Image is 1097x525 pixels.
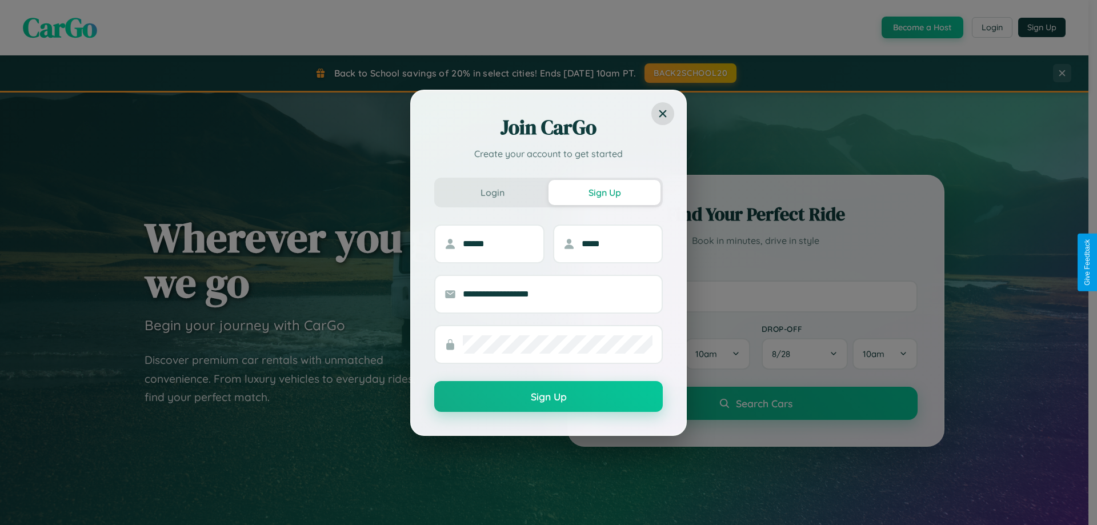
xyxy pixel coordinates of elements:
div: Give Feedback [1083,239,1091,286]
button: Login [437,180,548,205]
button: Sign Up [548,180,660,205]
button: Sign Up [434,381,663,412]
h2: Join CarGo [434,114,663,141]
p: Create your account to get started [434,147,663,161]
